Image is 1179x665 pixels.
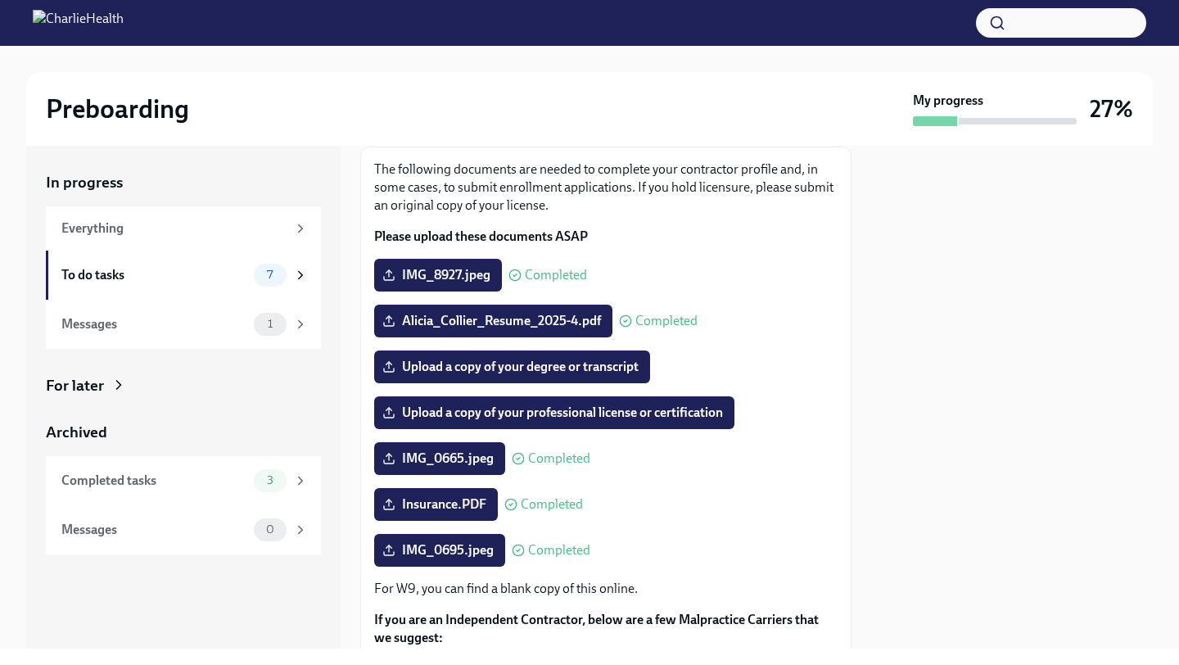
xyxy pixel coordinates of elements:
h2: Preboarding [46,93,189,125]
p: For W9, you can find a blank copy of this online. [374,580,838,598]
span: Upload a copy of your professional license or certification [386,405,723,421]
div: Completed tasks [61,472,247,490]
strong: My progress [913,92,983,110]
span: 7 [257,269,282,281]
div: Messages [61,521,247,539]
label: IMG_0695.jpeg [374,534,505,567]
span: 3 [257,474,283,486]
label: Insurance.PDF [374,488,498,521]
span: Insurance.PDF [386,496,486,513]
span: Completed [528,544,590,557]
span: Completed [521,498,583,511]
span: Alicia_Collier_Resume_2025-4.pdf [386,313,601,329]
strong: If you are an Independent Contractor, below are a few Malpractice Carriers that we suggest: [374,612,819,645]
a: To do tasks7 [46,251,321,300]
img: CharlieHealth [33,10,124,36]
label: Upload a copy of your professional license or certification [374,396,734,429]
span: IMG_0665.jpeg [386,450,494,467]
div: To do tasks [61,266,247,284]
span: Completed [528,452,590,465]
label: Upload a copy of your degree or transcript [374,351,650,383]
strong: Please upload these documents ASAP [374,228,588,244]
label: IMG_8927.jpeg [374,259,502,292]
a: Everything [46,206,321,251]
div: Everything [61,219,287,237]
div: Messages [61,315,247,333]
a: For later [46,375,321,396]
a: Messages0 [46,505,321,554]
label: IMG_0665.jpeg [374,442,505,475]
span: 1 [258,318,282,330]
h3: 27% [1090,94,1133,124]
span: IMG_8927.jpeg [386,267,490,283]
span: IMG_0695.jpeg [386,542,494,559]
a: Archived [46,422,321,443]
span: Completed [525,269,587,282]
p: The following documents are needed to complete your contractor profile and, in some cases, to sub... [374,161,838,215]
a: Completed tasks3 [46,456,321,505]
span: Upload a copy of your degree or transcript [386,359,639,375]
span: Completed [635,314,698,328]
label: Alicia_Collier_Resume_2025-4.pdf [374,305,612,337]
a: Messages1 [46,300,321,349]
span: 0 [256,523,284,536]
div: For later [46,375,104,396]
a: In progress [46,172,321,193]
